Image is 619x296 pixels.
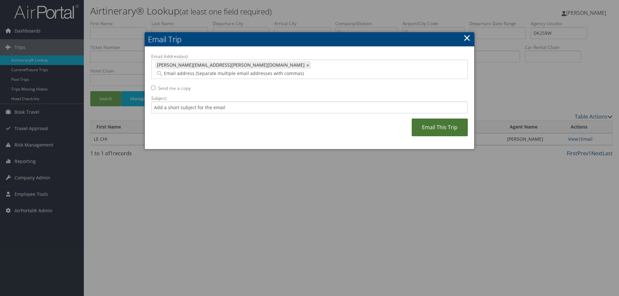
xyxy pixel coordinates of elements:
span: [PERSON_NAME][EMAIL_ADDRESS][PERSON_NAME][DOMAIN_NAME] [156,62,305,68]
input: Add a short subject for the email [151,101,468,113]
a: Email This Trip [412,119,468,136]
h2: Email Trip [145,32,474,46]
label: Send me a copy [158,85,191,91]
label: Email Address(es): [151,53,468,60]
label: Subject: [151,95,468,101]
a: × [463,31,471,44]
input: Email address (Separate multiple email addresses with commas) [155,70,383,77]
a: × [306,62,310,68]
